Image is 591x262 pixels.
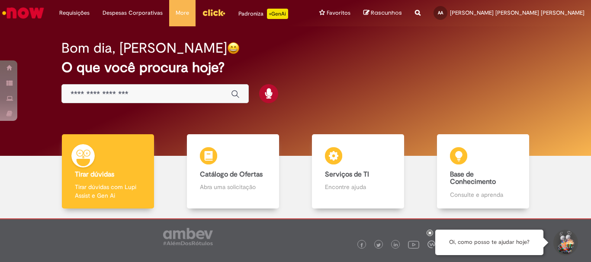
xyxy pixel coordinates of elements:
[421,134,546,209] a: Base de Conhecimento Consulte e aprenda
[202,6,225,19] img: click_logo_yellow_360x200.png
[360,243,364,247] img: logo_footer_facebook.png
[238,9,288,19] div: Padroniza
[75,183,141,200] p: Tirar dúvidas com Lupi Assist e Gen Ai
[295,134,421,209] a: Serviços de TI Encontre ajuda
[200,183,266,191] p: Abra uma solicitação
[325,170,369,179] b: Serviços de TI
[376,243,381,247] img: logo_footer_twitter.png
[450,190,516,199] p: Consulte e aprenda
[176,9,189,17] span: More
[163,228,213,245] img: logo_footer_ambev_rotulo_gray.png
[200,170,263,179] b: Catálogo de Ofertas
[427,240,435,248] img: logo_footer_workplace.png
[45,134,170,209] a: Tirar dúvidas Tirar dúvidas com Lupi Assist e Gen Ai
[227,42,240,54] img: happy-face.png
[438,10,443,16] span: AA
[1,4,45,22] img: ServiceNow
[394,243,398,248] img: logo_footer_linkedin.png
[61,60,530,75] h2: O que você procura hoje?
[450,170,496,186] b: Base de Conhecimento
[327,9,350,17] span: Favoritos
[267,9,288,19] p: +GenAi
[61,41,227,56] h2: Bom dia, [PERSON_NAME]
[363,9,402,17] a: Rascunhos
[408,239,419,250] img: logo_footer_youtube.png
[103,9,163,17] span: Despesas Corporativas
[75,170,114,179] b: Tirar dúvidas
[371,9,402,17] span: Rascunhos
[325,183,391,191] p: Encontre ajuda
[435,230,543,255] div: Oi, como posso te ajudar hoje?
[59,9,90,17] span: Requisições
[450,9,585,16] span: [PERSON_NAME] [PERSON_NAME] [PERSON_NAME]
[552,230,578,256] button: Iniciar Conversa de Suporte
[170,134,295,209] a: Catálogo de Ofertas Abra uma solicitação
